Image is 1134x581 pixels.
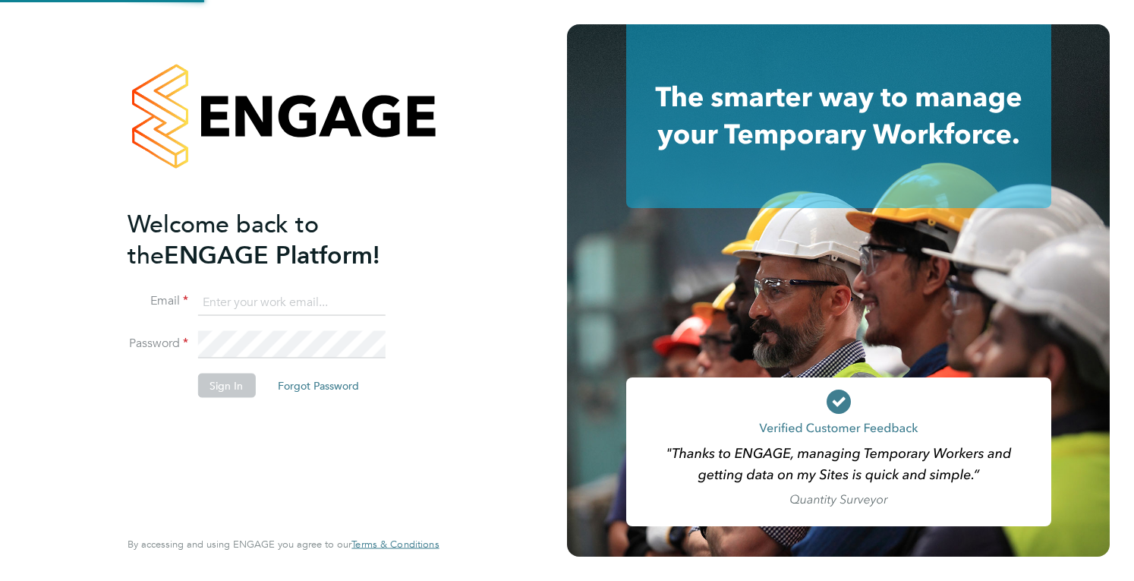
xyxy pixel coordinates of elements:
h2: ENGAGE Platform! [128,208,424,270]
a: Terms & Conditions [351,538,439,551]
button: Forgot Password [266,374,371,398]
label: Email [128,293,188,309]
input: Enter your work email... [197,289,385,316]
button: Sign In [197,374,255,398]
span: By accessing and using ENGAGE you agree to our [128,538,439,551]
label: Password [128,336,188,352]
span: Welcome back to the [128,209,319,270]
